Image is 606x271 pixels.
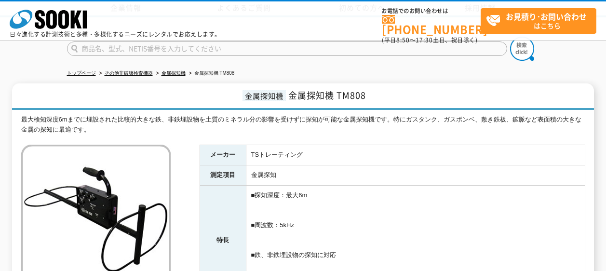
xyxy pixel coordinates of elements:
[246,165,585,185] td: 金属探知
[288,89,366,102] span: 金属探知機 TM808
[506,11,587,22] strong: お見積り･お問い合わせ
[67,41,507,56] input: 商品名、型式、NETIS番号を入力してください
[67,70,96,76] a: トップページ
[486,9,596,33] span: はこちら
[246,145,585,165] td: TSトレーティング
[382,15,481,35] a: [PHONE_NUMBER]
[382,8,481,14] span: お電話でのお問い合わせは
[382,36,477,44] span: (平日 ～ 土日、祝日除く)
[187,68,235,79] li: 金属探知機 TM808
[10,31,221,37] p: 日々進化する計測技術と多種・多様化するニーズにレンタルでお応えします。
[162,70,186,76] a: 金属探知機
[105,70,153,76] a: その他非破壊検査機器
[510,37,534,61] img: btn_search.png
[21,115,585,135] div: 最大検知深度6mまでに埋設された比較的大きな鉄、非鉄埋設物を土質のミネラル分の影響を受けずに探知が可能な金属探知機です。特にガスタンク、ガスボンベ、敷き鉄板、鉱脈など表面積の大きな金属の探知に最...
[200,145,246,165] th: メーカー
[396,36,410,44] span: 8:50
[416,36,433,44] span: 17:30
[242,90,286,101] span: 金属探知機
[200,165,246,185] th: 測定項目
[481,8,596,34] a: お見積り･お問い合わせはこちら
